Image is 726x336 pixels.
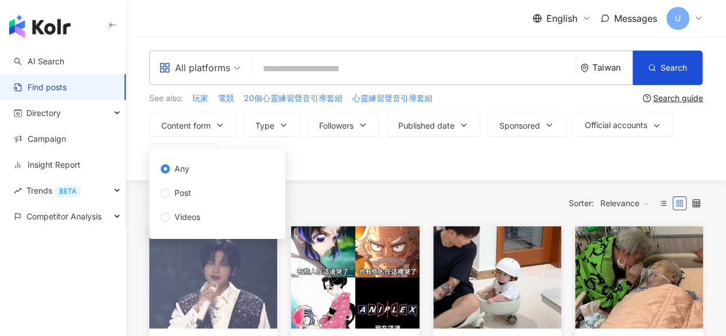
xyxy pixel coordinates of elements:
[170,211,205,223] span: Videos
[149,226,277,329] img: post-image
[255,121,274,130] span: Type
[386,114,480,137] button: Published date
[161,121,211,130] span: Content form
[14,133,66,145] a: Campaign
[170,187,196,199] span: Post
[14,82,67,93] a: Find posts
[244,92,343,104] span: 20個心靈練習聲音引導套組
[149,92,183,104] span: See also:
[487,114,566,137] button: Sponsored
[398,121,455,130] span: Published date
[14,56,64,67] a: searchAI Search
[192,92,208,104] span: 玩家
[592,63,632,72] div: Taiwan
[26,100,61,126] span: Directory
[575,226,703,329] img: post-image
[319,121,354,130] span: Followers
[149,114,236,137] button: Content form
[243,114,300,137] button: Type
[307,114,379,137] button: Followers
[433,226,561,329] img: post-image
[291,226,419,329] img: post-image
[632,51,702,85] button: Search
[26,203,102,229] span: Competitor Analysis
[192,92,209,105] button: 玩家
[661,63,687,72] span: Search
[569,194,656,213] div: Sorter:
[675,12,681,25] span: U
[352,92,433,105] button: 心靈練習聲音引導套組
[546,12,577,25] span: English
[585,121,647,130] span: Official accounts
[352,92,433,104] span: 心靈練習聲音引導套組
[573,114,673,137] button: Official accounts
[218,92,234,104] span: 電競
[159,59,230,77] div: All platforms
[159,62,170,74] span: appstore
[600,194,650,213] span: Relevance
[9,15,71,38] img: logo
[55,186,81,197] div: BETA
[243,92,343,105] button: 20個心靈練習聲音引導套組
[580,64,589,72] span: environment
[499,121,540,130] span: Sponsored
[170,163,194,175] span: Any
[26,177,81,203] span: Trends
[14,187,22,195] span: rise
[218,92,235,105] button: 電競
[14,159,80,171] a: Insight Report
[653,94,703,103] div: Search guide
[614,13,657,24] span: Messages
[643,94,651,102] span: question-circle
